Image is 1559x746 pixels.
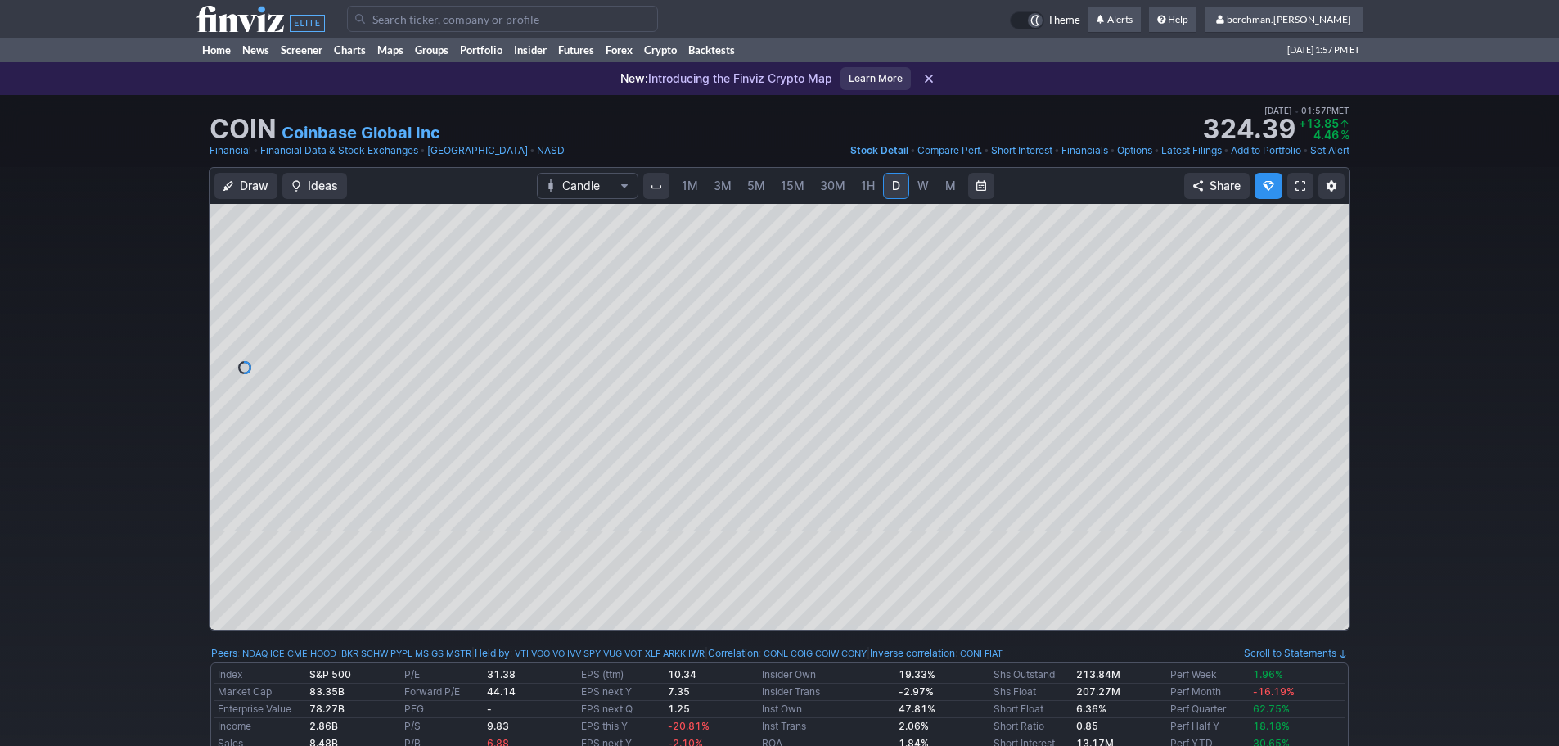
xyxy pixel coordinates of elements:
[759,684,895,701] td: Insider Trans
[309,668,351,680] b: S&P 500
[214,684,306,701] td: Market Cap
[578,701,664,718] td: EPS next Q
[240,178,268,194] span: Draw
[899,685,934,698] b: -2.97%
[1076,720,1098,732] a: 0.85
[815,645,839,662] a: COIW
[1167,684,1250,701] td: Perf Month
[475,647,510,659] a: Held by
[471,645,705,662] div: | :
[1244,647,1348,659] a: Scroll to Statements
[446,645,471,662] a: MSTR
[1231,142,1301,159] a: Add to Portfolio
[1161,142,1222,159] a: Latest Filings
[917,179,929,192] span: W
[674,173,705,199] a: 1M
[287,645,308,662] a: CME
[892,179,900,192] span: D
[270,645,285,662] a: ICE
[515,645,529,662] a: VTI
[253,142,259,159] span: •
[1167,701,1250,718] td: Perf Quarter
[282,173,347,199] button: Ideas
[791,645,813,662] a: COIG
[1287,173,1313,199] a: Fullscreen
[531,645,550,662] a: VOO
[487,685,516,698] b: 44.14
[211,647,237,659] a: Peers
[683,38,741,62] a: Backtests
[1253,668,1283,680] span: 1.96%
[850,144,908,156] span: Stock Detail
[994,703,1043,715] a: Short Float
[705,645,867,662] div: | :
[347,6,658,32] input: Search
[1167,718,1250,735] td: Perf Half Y
[937,173,963,199] a: M
[861,179,875,192] span: 1H
[917,142,982,159] a: Compare Perf.
[1210,178,1241,194] span: Share
[487,720,509,732] b: 9.83
[1167,667,1250,684] td: Perf Week
[361,645,388,662] a: SCHW
[624,645,642,662] a: VOT
[1161,144,1222,156] span: Latest Filings
[1202,116,1295,142] strong: 324.39
[813,173,853,199] a: 30M
[643,173,669,199] button: Interval
[899,720,929,732] b: 2.06%
[237,38,275,62] a: News
[529,142,535,159] span: •
[1184,173,1250,199] button: Share
[840,67,911,90] a: Learn More
[1299,116,1339,130] span: +13.85
[1313,128,1339,142] span: 4.46
[1253,685,1295,698] span: -16.19%
[638,38,683,62] a: Crypto
[850,142,908,159] a: Stock Detail
[1205,7,1363,33] a: berchman.[PERSON_NAME]
[747,179,765,192] span: 5M
[214,701,306,718] td: Enterprise Value
[663,645,686,662] a: ARKK
[899,703,935,715] b: 47.81%
[688,645,705,662] a: IWR
[620,70,832,87] p: Introducing the Finviz Crypto Map
[487,703,492,715] b: -
[537,142,565,159] a: NASD
[1340,128,1349,142] span: %
[870,647,955,659] a: Inverse correlation
[1117,142,1152,159] a: Options
[1253,703,1290,715] span: 62.75%
[1088,7,1141,33] a: Alerts
[714,179,732,192] span: 3M
[899,668,935,680] b: 19.33%
[214,718,306,735] td: Income
[210,142,251,159] a: Financial
[308,178,338,194] span: Ideas
[309,685,345,698] b: 83.35B
[537,173,638,199] button: Chart Type
[211,645,471,662] div: :
[372,38,409,62] a: Maps
[781,179,804,192] span: 15M
[420,142,426,159] span: •
[415,645,429,662] a: MS
[328,38,372,62] a: Charts
[552,38,600,62] a: Futures
[682,179,698,192] span: 1M
[968,173,994,199] button: Range
[196,38,237,62] a: Home
[260,142,418,159] a: Financial Data & Stock Exchanges
[1295,106,1299,115] span: •
[401,667,484,684] td: P/E
[1076,703,1106,715] a: 6.36%
[994,720,1044,732] a: Short Ratio
[275,38,328,62] a: Screener
[214,173,277,199] button: Draw
[668,668,696,680] b: 10.34
[454,38,508,62] a: Portfolio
